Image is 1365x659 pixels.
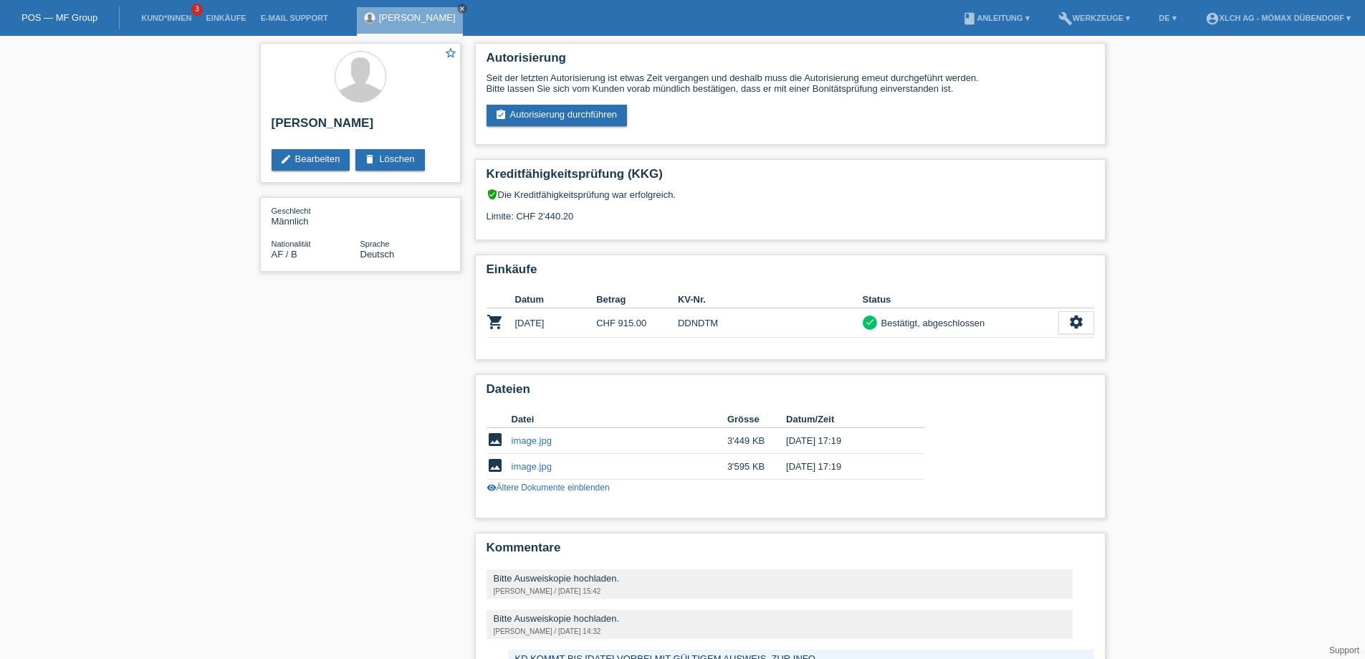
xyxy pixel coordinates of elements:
a: star_border [444,47,457,62]
div: [PERSON_NAME] / [DATE] 14:32 [494,627,1065,635]
i: build [1058,11,1073,26]
div: Männlich [272,205,360,227]
i: account_circle [1205,11,1220,26]
th: Grösse [727,411,786,428]
i: settings [1068,314,1084,330]
div: [PERSON_NAME] / [DATE] 15:42 [494,587,1065,595]
th: Status [863,291,1058,308]
th: Datei [512,411,727,428]
td: 3'595 KB [727,454,786,480]
a: Kund*innen [134,14,198,22]
h2: Dateien [487,382,1094,404]
h2: Kommentare [487,541,1094,562]
i: image [487,431,504,448]
a: [PERSON_NAME] [379,12,456,23]
div: Bitte Ausweiskopie hochladen. [494,613,1065,624]
i: image [487,457,504,474]
th: Datum/Zeit [786,411,904,428]
a: editBearbeiten [272,149,350,171]
span: Deutsch [360,249,395,260]
td: CHF 915.00 [596,308,678,338]
a: visibilityÄltere Dokumente einblenden [487,483,610,493]
i: visibility [487,483,497,493]
h2: [PERSON_NAME] [272,116,449,138]
i: star_border [444,47,457,60]
td: [DATE] 17:19 [786,454,904,480]
td: [DATE] [515,308,597,338]
a: bookAnleitung ▾ [955,14,1036,22]
a: Support [1329,645,1359,655]
i: close [459,5,466,12]
i: verified_user [487,189,498,200]
a: close [457,4,467,14]
h2: Kreditfähigkeitsprüfung (KKG) [487,167,1094,189]
th: Betrag [596,291,678,308]
td: 3'449 KB [727,428,786,454]
a: assignment_turned_inAutorisierung durchführen [487,105,628,126]
th: Datum [515,291,597,308]
span: Geschlecht [272,207,311,215]
a: deleteLöschen [355,149,424,171]
a: E-Mail Support [254,14,335,22]
a: image.jpg [512,461,552,472]
h2: Autorisierung [487,51,1094,72]
div: Bitte Ausweiskopie hochladen. [494,573,1065,584]
th: KV-Nr. [678,291,863,308]
h2: Einkäufe [487,262,1094,284]
i: assignment_turned_in [495,109,507,120]
a: image.jpg [512,435,552,446]
span: Sprache [360,240,390,248]
div: Seit der letzten Autorisierung ist etwas Zeit vergangen und deshalb muss die Autorisierung erneut... [487,72,1094,94]
a: buildWerkzeuge ▾ [1051,14,1138,22]
span: 3 [191,4,203,16]
i: POSP00026879 [487,313,504,331]
a: account_circleXLCH AG - Mömax Dübendorf ▾ [1198,14,1358,22]
a: POS — MF Group [21,12,97,23]
span: Nationalität [272,240,311,248]
div: Bestätigt, abgeschlossen [877,316,985,331]
i: edit [280,153,292,165]
td: [DATE] 17:19 [786,428,904,454]
td: DDNDTM [678,308,863,338]
div: Die Kreditfähigkeitsprüfung war erfolgreich. Limite: CHF 2'440.20 [487,189,1094,232]
i: delete [364,153,375,165]
i: book [962,11,977,26]
i: check [865,317,875,327]
a: DE ▾ [1151,14,1183,22]
a: Einkäufe [198,14,253,22]
span: Afghanistan / B / 19.10.2015 [272,249,297,260]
